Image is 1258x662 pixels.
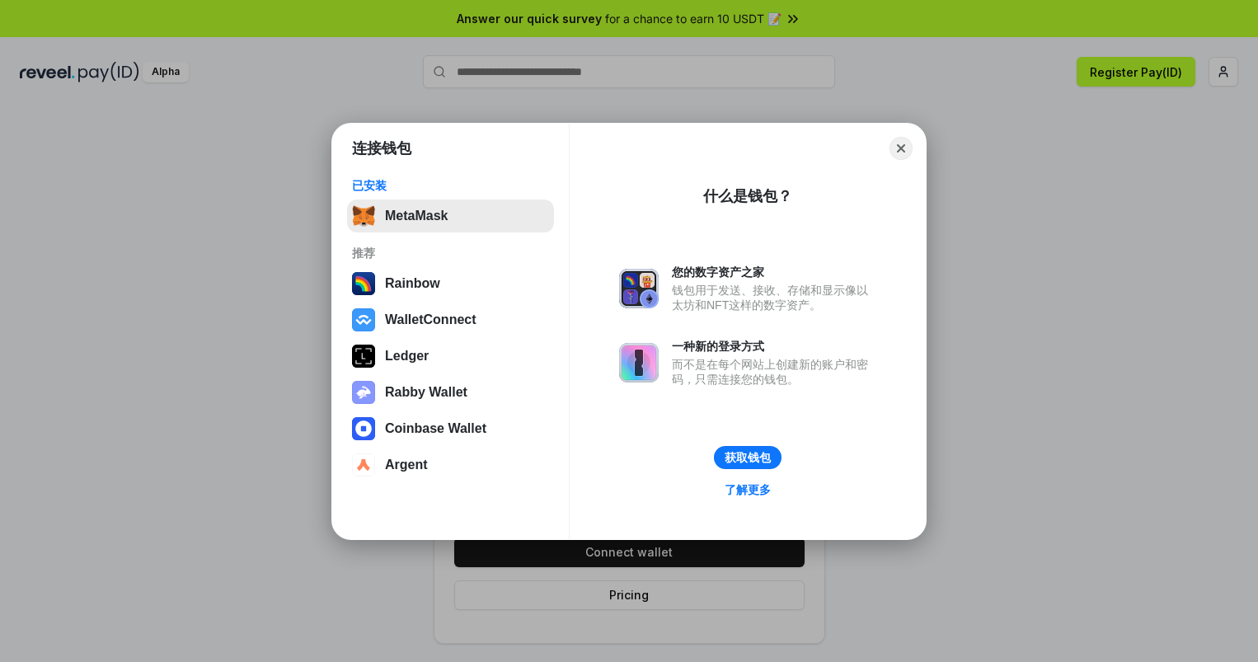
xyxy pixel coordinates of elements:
div: 已安装 [352,178,549,193]
div: Ledger [385,349,429,364]
div: 推荐 [352,246,549,261]
a: 了解更多 [715,479,781,500]
button: Close [890,137,913,160]
button: Rabby Wallet [347,376,554,409]
button: WalletConnect [347,303,554,336]
img: svg+xml,%3Csvg%20xmlns%3D%22http%3A%2F%2Fwww.w3.org%2F2000%2Fsvg%22%20fill%3D%22none%22%20viewBox... [352,381,375,404]
img: svg+xml,%3Csvg%20fill%3D%22none%22%20height%3D%2233%22%20viewBox%3D%220%200%2035%2033%22%20width%... [352,204,375,228]
div: Argent [385,458,428,472]
div: MetaMask [385,209,448,223]
img: svg+xml,%3Csvg%20width%3D%2228%22%20height%3D%2228%22%20viewBox%3D%220%200%2028%2028%22%20fill%3D... [352,453,375,477]
div: Coinbase Wallet [385,421,486,436]
img: svg+xml,%3Csvg%20width%3D%22120%22%20height%3D%22120%22%20viewBox%3D%220%200%20120%20120%22%20fil... [352,272,375,295]
div: 什么是钱包？ [703,186,792,206]
button: 获取钱包 [714,446,782,469]
div: 一种新的登录方式 [672,339,876,354]
button: Ledger [347,340,554,373]
img: svg+xml,%3Csvg%20xmlns%3D%22http%3A%2F%2Fwww.w3.org%2F2000%2Fsvg%22%20width%3D%2228%22%20height%3... [352,345,375,368]
div: 了解更多 [725,482,771,497]
div: 而不是在每个网站上创建新的账户和密码，只需连接您的钱包。 [672,357,876,387]
button: Coinbase Wallet [347,412,554,445]
img: svg+xml,%3Csvg%20xmlns%3D%22http%3A%2F%2Fwww.w3.org%2F2000%2Fsvg%22%20fill%3D%22none%22%20viewBox... [619,269,659,308]
button: Rainbow [347,267,554,300]
button: Argent [347,448,554,481]
div: 钱包用于发送、接收、存储和显示像以太坊和NFT这样的数字资产。 [672,283,876,312]
img: svg+xml,%3Csvg%20width%3D%2228%22%20height%3D%2228%22%20viewBox%3D%220%200%2028%2028%22%20fill%3D... [352,417,375,440]
div: Rainbow [385,276,440,291]
img: svg+xml,%3Csvg%20width%3D%2228%22%20height%3D%2228%22%20viewBox%3D%220%200%2028%2028%22%20fill%3D... [352,308,375,331]
button: MetaMask [347,200,554,232]
div: 您的数字资产之家 [672,265,876,279]
img: svg+xml,%3Csvg%20xmlns%3D%22http%3A%2F%2Fwww.w3.org%2F2000%2Fsvg%22%20fill%3D%22none%22%20viewBox... [619,343,659,383]
div: 获取钱包 [725,450,771,465]
div: WalletConnect [385,312,476,327]
h1: 连接钱包 [352,139,411,158]
div: Rabby Wallet [385,385,467,400]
